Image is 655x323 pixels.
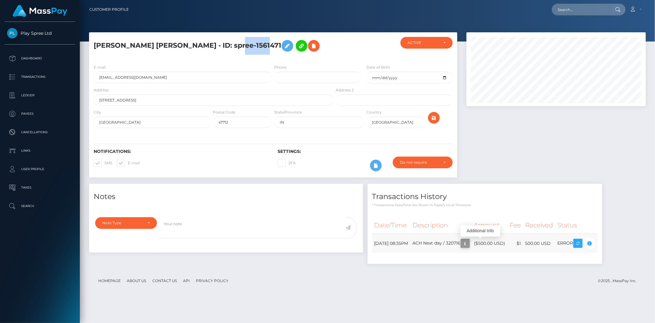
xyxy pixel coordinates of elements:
[278,149,452,154] h6: Settings:
[472,217,508,234] th: Amount
[94,159,112,167] label: SMS
[7,91,73,100] p: Ledger
[472,234,508,253] td: ($500.00 USD)
[7,201,73,211] p: Search
[508,217,523,234] th: Fee
[393,157,453,168] button: Do not require
[5,51,75,66] a: Dashboard
[411,234,472,253] td: ACH Next day / 320716
[274,110,302,115] label: State/Province
[400,37,453,49] button: ACTIVE
[94,110,101,115] label: City
[95,217,157,229] button: Note Type
[102,221,143,225] div: Note Type
[193,276,231,285] a: Privacy Policy
[96,276,123,285] a: Homepage
[7,165,73,174] p: User Profile
[94,87,109,93] label: Address
[372,203,598,207] p: * Transactions date/time are shown in payee's local timezone
[556,234,598,253] td: ERROR
[523,234,556,253] td: 500.00 USD
[372,191,598,202] h4: Transactions History
[7,128,73,137] p: Cancellations
[7,183,73,192] p: Taxes
[400,160,439,165] div: Do not require
[274,65,287,70] label: Phone
[7,109,73,118] p: Payees
[460,225,500,237] div: Additional Info
[336,87,354,93] label: Address 2
[13,5,67,17] img: MassPay Logo
[89,3,129,16] a: Customer Profile
[94,191,358,202] h4: Notes
[552,4,610,15] input: Search...
[372,234,411,253] td: [DATE] 08:35PM
[372,217,411,234] th: Date/Time
[278,159,296,167] label: 2FA
[5,180,75,195] a: Taxes
[366,65,390,70] label: Date of Birth
[7,28,18,38] img: Play Spree Ltd
[213,110,236,115] label: Postal Code
[181,276,192,285] a: API
[5,198,75,214] a: Search
[407,40,439,45] div: ACTIVE
[508,234,523,253] td: $1
[94,149,268,154] h6: Notifications:
[5,143,75,158] a: Links
[411,217,472,234] th: Description
[598,277,641,284] div: © 2025 , MassPay Inc.
[117,159,140,167] label: E-mail
[5,125,75,140] a: Cancellations
[94,37,330,55] h5: [PERSON_NAME] [PERSON_NAME] - ID: spree-1561471
[150,276,179,285] a: Contact Us
[556,217,598,234] th: Status
[5,69,75,85] a: Transactions
[5,161,75,177] a: User Profile
[5,88,75,103] a: Ledger
[94,65,106,70] label: E-mail
[366,110,382,115] label: Country
[7,54,73,63] p: Dashboard
[7,72,73,82] p: Transactions
[523,217,556,234] th: Received
[5,106,75,122] a: Payees
[7,146,73,155] p: Links
[5,30,75,36] span: Play Spree Ltd
[124,276,149,285] a: About Us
